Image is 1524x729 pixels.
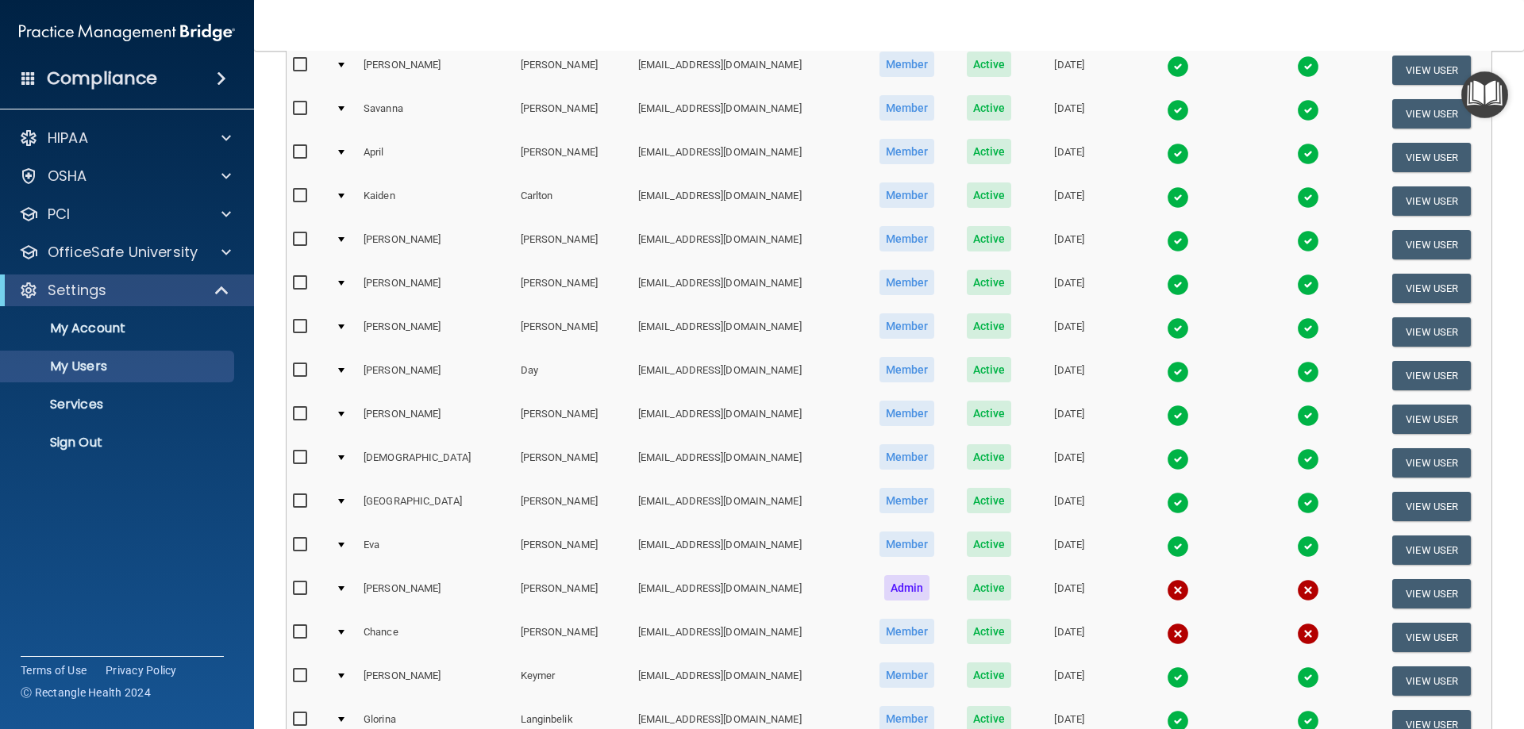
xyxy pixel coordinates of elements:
span: Member [879,488,935,513]
td: [DATE] [1027,616,1112,659]
td: [DEMOGRAPHIC_DATA] [357,441,514,485]
img: tick.e7d51cea.svg [1167,143,1189,165]
td: [PERSON_NAME] [357,572,514,616]
span: Member [879,52,935,77]
img: cross.ca9f0e7f.svg [1167,623,1189,645]
td: Carlton [514,179,632,223]
button: Open Resource Center [1461,71,1508,118]
img: tick.e7d51cea.svg [1297,274,1319,296]
button: View User [1392,230,1471,259]
td: [PERSON_NAME] [514,136,632,179]
span: Member [879,401,935,426]
span: Active [967,139,1012,164]
td: [PERSON_NAME] [357,267,514,310]
img: tick.e7d51cea.svg [1167,317,1189,340]
span: Active [967,619,1012,644]
td: [PERSON_NAME] [357,397,514,441]
td: [EMAIL_ADDRESS][DOMAIN_NAME] [632,354,862,397]
img: tick.e7d51cea.svg [1167,230,1189,252]
img: tick.e7d51cea.svg [1167,405,1189,427]
td: [PERSON_NAME] [514,485,632,528]
span: Active [967,313,1012,339]
button: View User [1392,143,1471,172]
td: [DATE] [1027,223,1112,267]
td: [DATE] [1027,572,1112,616]
button: View User [1392,666,1471,696]
span: Member [879,357,935,382]
button: View User [1392,99,1471,129]
img: cross.ca9f0e7f.svg [1297,623,1319,645]
td: [EMAIL_ADDRESS][DOMAIN_NAME] [632,310,862,354]
a: OfficeSafe University [19,243,231,262]
img: tick.e7d51cea.svg [1297,448,1319,470]
img: tick.e7d51cea.svg [1297,99,1319,121]
td: [DATE] [1027,528,1112,572]
span: Active [967,488,1012,513]
td: [DATE] [1027,397,1112,441]
img: tick.e7d51cea.svg [1167,492,1189,514]
img: tick.e7d51cea.svg [1297,56,1319,78]
td: [PERSON_NAME] [514,441,632,485]
td: [DATE] [1027,267,1112,310]
span: Active [967,662,1012,688]
img: tick.e7d51cea.svg [1297,186,1319,209]
a: Privacy Policy [106,662,177,678]
button: View User [1392,492,1471,521]
td: [DATE] [1027,659,1112,703]
a: PCI [19,205,231,224]
td: April [357,136,514,179]
td: [DATE] [1027,48,1112,92]
img: tick.e7d51cea.svg [1297,666,1319,689]
span: Admin [884,575,930,600]
span: Member [879,313,935,339]
td: [EMAIL_ADDRESS][DOMAIN_NAME] [632,92,862,136]
td: [DATE] [1027,485,1112,528]
button: View User [1392,535,1471,565]
img: tick.e7d51cea.svg [1297,535,1319,558]
span: Active [967,52,1012,77]
td: [EMAIL_ADDRESS][DOMAIN_NAME] [632,267,862,310]
img: tick.e7d51cea.svg [1167,186,1189,209]
span: Active [967,270,1012,295]
button: View User [1392,186,1471,216]
img: tick.e7d51cea.svg [1297,405,1319,427]
img: tick.e7d51cea.svg [1297,492,1319,514]
td: [PERSON_NAME] [514,92,632,136]
td: [EMAIL_ADDRESS][DOMAIN_NAME] [632,397,862,441]
td: [PERSON_NAME] [357,659,514,703]
span: Member [879,444,935,470]
button: View User [1392,317,1471,347]
td: [PERSON_NAME] [514,397,632,441]
p: PCI [48,205,70,224]
img: tick.e7d51cea.svg [1167,535,1189,558]
td: [PERSON_NAME] [514,616,632,659]
td: [PERSON_NAME] [514,48,632,92]
td: [PERSON_NAME] [357,48,514,92]
td: [EMAIL_ADDRESS][DOMAIN_NAME] [632,572,862,616]
img: tick.e7d51cea.svg [1167,448,1189,470]
button: View User [1392,361,1471,390]
button: View User [1392,579,1471,608]
p: My Account [10,320,227,336]
p: Sign Out [10,435,227,451]
span: Active [967,444,1012,470]
td: [DATE] [1027,354,1112,397]
a: HIPAA [19,129,231,148]
td: Day [514,354,632,397]
td: [PERSON_NAME] [514,267,632,310]
p: HIPAA [48,129,88,148]
td: Savanna [357,92,514,136]
td: Keymer [514,659,632,703]
td: Chance [357,616,514,659]
a: OSHA [19,167,231,186]
td: [DATE] [1027,92,1112,136]
td: [EMAIL_ADDRESS][DOMAIN_NAME] [632,179,862,223]
a: Settings [19,281,230,300]
span: Ⓒ Rectangle Health 2024 [21,685,151,700]
span: Member [879,531,935,557]
img: tick.e7d51cea.svg [1297,143,1319,165]
span: Member [879,619,935,644]
span: Active [967,226,1012,251]
img: tick.e7d51cea.svg [1297,230,1319,252]
img: tick.e7d51cea.svg [1167,99,1189,121]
